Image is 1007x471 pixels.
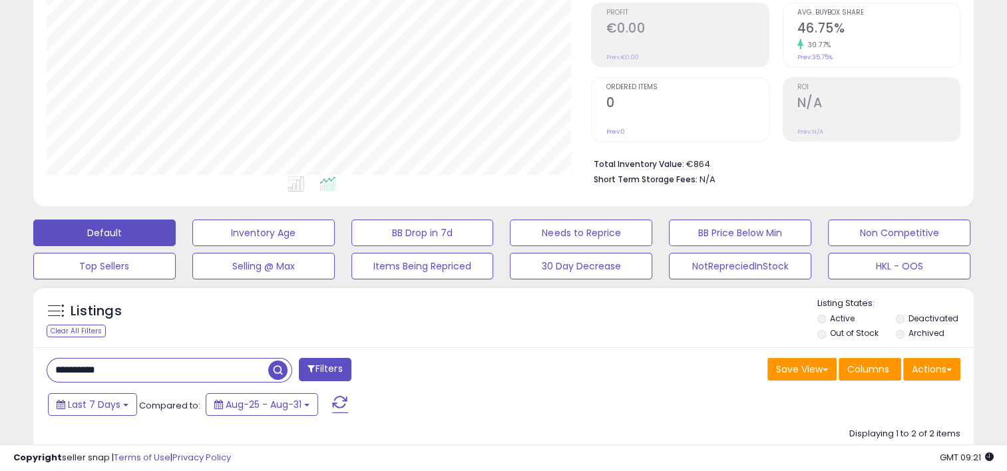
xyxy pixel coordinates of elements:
[351,220,494,246] button: BB Drop in 7d
[33,253,176,279] button: Top Sellers
[593,158,684,170] b: Total Inventory Value:
[139,399,200,412] span: Compared to:
[606,128,624,136] small: Prev: 0
[903,358,960,381] button: Actions
[803,40,831,50] small: 30.77%
[830,313,855,324] label: Active
[226,398,302,411] span: Aug-25 - Aug-31
[797,21,960,39] h2: 46.75%
[299,358,351,381] button: Filters
[172,451,231,464] a: Privacy Policy
[847,363,889,376] span: Columns
[48,393,137,416] button: Last 7 Days
[71,302,122,321] h5: Listings
[47,325,106,337] div: Clear All Filters
[13,452,231,464] div: seller snap | |
[839,358,901,381] button: Columns
[606,21,768,39] h2: €0.00
[908,313,958,324] label: Deactivated
[510,253,652,279] button: 30 Day Decrease
[669,253,811,279] button: NotRepreciedInStock
[797,53,833,61] small: Prev: 35.75%
[114,451,170,464] a: Terms of Use
[351,253,494,279] button: Items Being Repriced
[606,84,768,91] span: Ordered Items
[206,393,318,416] button: Aug-25 - Aug-31
[830,327,879,339] label: Out of Stock
[797,9,960,17] span: Avg. Buybox Share
[13,451,62,464] strong: Copyright
[606,9,768,17] span: Profit
[606,53,638,61] small: Prev: €0.00
[767,358,837,381] button: Save View
[797,95,960,113] h2: N/A
[68,398,120,411] span: Last 7 Days
[192,220,335,246] button: Inventory Age
[797,128,823,136] small: Prev: N/A
[797,84,960,91] span: ROI
[828,253,970,279] button: HKL - OOS
[593,155,950,171] li: €864
[192,253,335,279] button: Selling @ Max
[510,220,652,246] button: Needs to Reprice
[849,428,960,440] div: Displaying 1 to 2 of 2 items
[33,220,176,246] button: Default
[940,451,994,464] span: 2025-09-8 09:21 GMT
[817,297,974,310] p: Listing States:
[828,220,970,246] button: Non Competitive
[606,95,768,113] h2: 0
[669,220,811,246] button: BB Price Below Min
[593,174,697,185] b: Short Term Storage Fees:
[908,327,944,339] label: Archived
[699,173,715,186] span: N/A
